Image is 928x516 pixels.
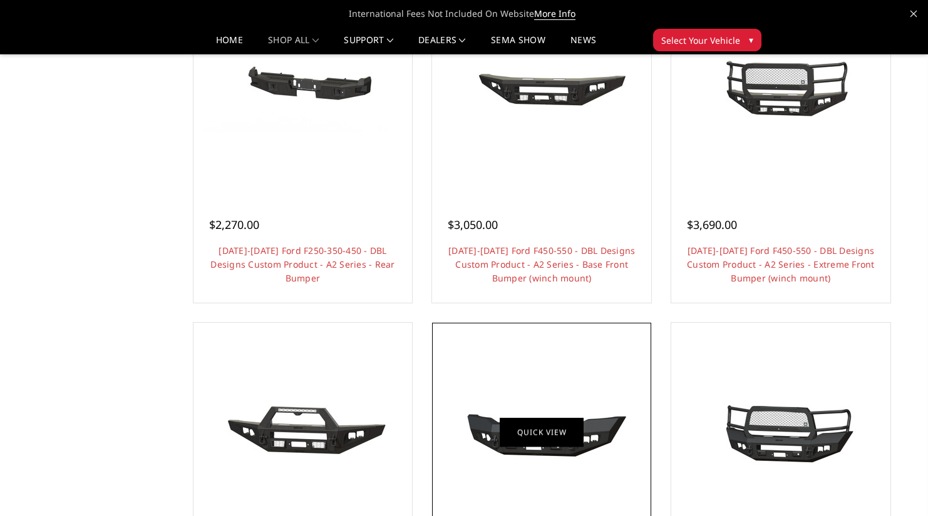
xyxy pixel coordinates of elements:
a: shop all [268,36,319,54]
a: [DATE]-[DATE] Ford F450-550 - DBL Designs Custom Product - A2 Series - Extreme Front Bumper (winc... [687,245,875,284]
span: Select Your Vehicle [661,34,740,47]
span: International Fees Not Included On Website [13,1,915,26]
a: More Info [534,8,575,20]
a: SEMA Show [491,36,545,54]
a: Dealers [418,36,466,54]
a: Support [344,36,393,54]
span: $3,690.00 [687,217,737,232]
a: [DATE]-[DATE] Ford F250-350-450 - DBL Designs Custom Product - A2 Series - Rear Bumper [210,245,394,284]
span: ▾ [749,33,753,46]
a: Quick view [500,417,584,447]
a: News [570,36,596,54]
span: $3,050.00 [448,217,498,232]
button: Select Your Vehicle [653,29,761,51]
a: Home [216,36,243,54]
span: $2,270.00 [209,217,259,232]
img: 2019-2025 Ram 4500-5500 - DBL Designs Custom Product - A2 Series - Base Front Bumper (winch mount) [441,385,642,480]
a: [DATE]-[DATE] Ford F450-550 - DBL Designs Custom Product - A2 Series - Base Front Bumper (winch m... [448,245,635,284]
